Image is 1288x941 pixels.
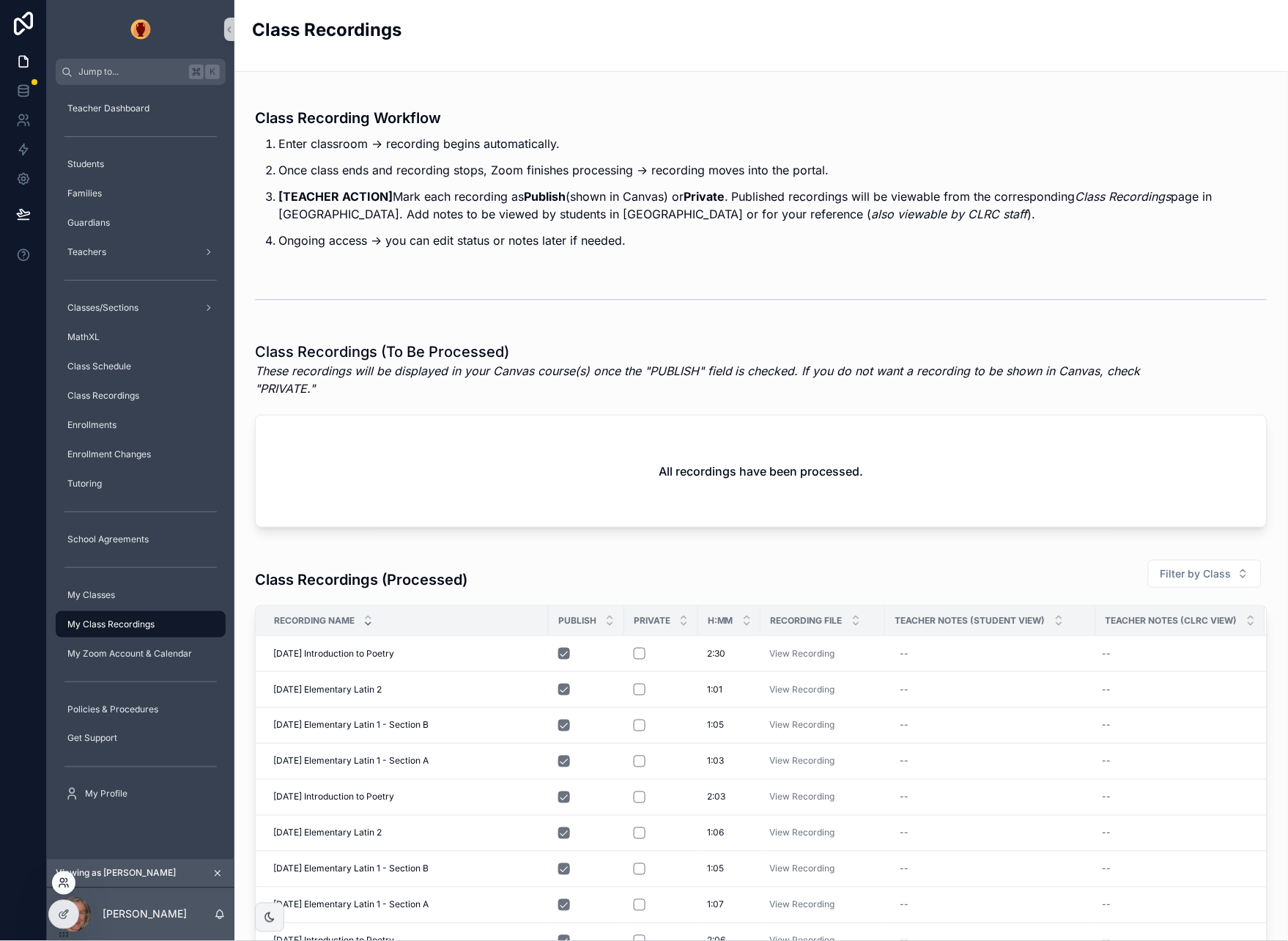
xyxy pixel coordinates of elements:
[67,188,102,199] span: Families
[56,471,226,497] a: Tutoring
[278,189,393,204] strong: [TEACHER ACTION]
[67,534,149,545] span: School Agreements
[67,302,138,314] span: Classes/Sections
[56,383,226,409] a: Class Recordings
[707,684,722,695] span: 1:01
[1103,684,1111,695] div: --
[707,863,724,875] span: 1:05
[900,827,909,839] div: --
[56,781,226,808] a: My Profile
[707,756,724,767] span: 1:03
[770,756,835,767] a: View Recording
[524,189,566,204] strong: Publish
[129,18,152,41] img: App logo
[1106,615,1237,627] span: Teacher Notes (CLRC View)
[67,158,104,170] span: Students
[707,648,725,660] span: 2:30
[278,232,1267,249] p: Ongoing access → you can edit status or notes later if needed.
[67,103,149,114] span: Teacher Dashboard
[900,648,909,660] div: --
[252,18,401,42] h2: Class Recordings
[684,189,725,204] strong: Private
[770,684,835,695] a: View Recording
[56,239,226,265] a: Teachers
[770,863,835,874] a: View Recording
[1103,791,1111,803] div: --
[56,295,226,321] a: Classes/Sections
[273,791,394,803] span: [DATE] Introduction to Poetry
[67,419,116,431] span: Enrollments
[274,615,355,627] span: Recording Name
[56,868,176,879] span: Viewing as [PERSON_NAME]
[872,207,1028,221] em: also viewable by CLRC staff
[67,589,115,601] span: My Classes
[67,390,139,402] span: Class Recordings
[558,615,596,627] span: PUBLISH
[56,582,226,608] a: My Classes
[207,66,218,78] span: K
[900,899,909,911] div: --
[67,648,192,660] span: My Zoom Account & Calendar
[56,412,226,438] a: Enrollments
[56,210,226,236] a: Guardians
[771,615,843,627] span: Recording File
[47,85,234,827] div: scrollable content
[67,704,158,715] span: Policies & Procedures
[634,615,670,627] span: PRIVATE
[900,863,909,875] div: --
[707,827,724,839] span: 1:06
[278,188,1267,223] p: Mark each recording as (shown in Canvas) or . Published recordings will be viewable from the corr...
[56,441,226,468] a: Enrollment Changes
[56,726,226,752] a: Get Support
[67,246,106,258] span: Teachers
[278,135,1267,152] p: Enter classroom → recording begins automatically.
[770,827,835,838] a: View Recording
[56,696,226,723] a: Policies & Procedures
[770,791,835,802] a: View Recording
[255,107,1267,129] h3: Class Recording Workflow
[900,720,909,731] div: --
[1103,756,1111,767] div: --
[895,615,1045,627] span: Teacher Notes (Student View)
[1103,648,1111,660] div: --
[1076,189,1172,204] em: Class Recordings
[56,180,226,207] a: Families
[56,324,226,350] a: MathXL
[770,899,835,910] a: View Recording
[255,342,1158,362] h1: Class Recordings (To Be Processed)
[67,331,100,343] span: MathXL
[56,59,226,85] button: Jump to...K
[1103,899,1111,911] div: --
[56,611,226,638] a: My Class Recordings
[273,756,429,767] span: [DATE] Elementary Latin 1 - Section A
[770,720,835,731] a: View Recording
[56,95,226,122] a: Teacher Dashboard
[273,684,382,695] span: [DATE] Elementary Latin 2
[770,648,835,659] a: View Recording
[78,66,183,78] span: Jump to...
[278,161,1267,179] p: Once class ends and recording stops, Zoom finishes processing → recording moves into the portal.
[707,899,724,911] span: 1:07
[273,648,394,660] span: [DATE] Introduction to Poetry
[273,899,429,911] span: [DATE] Elementary Latin 1 - Section A
[67,478,102,490] span: Tutoring
[659,462,864,480] h2: All recordings have been processed.
[67,361,131,372] span: Class Schedule
[900,684,909,695] div: --
[1148,560,1262,588] button: Select Button
[707,720,724,731] span: 1:05
[255,364,1141,396] em: These recordings will be displayed in your Canvas course(s) once the "PUBLISH" field is checked. ...
[708,615,733,627] span: H:MM
[56,353,226,380] a: Class Schedule
[707,791,725,803] span: 2:03
[67,449,151,460] span: Enrollment Changes
[67,217,110,229] span: Guardians
[900,791,909,803] div: --
[273,863,429,875] span: [DATE] Elementary Latin 1 - Section B
[56,526,226,553] a: School Agreements
[103,907,187,922] p: [PERSON_NAME]
[67,733,117,745] span: Get Support
[85,789,127,800] span: My Profile
[1103,720,1111,731] div: --
[1103,827,1111,839] div: --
